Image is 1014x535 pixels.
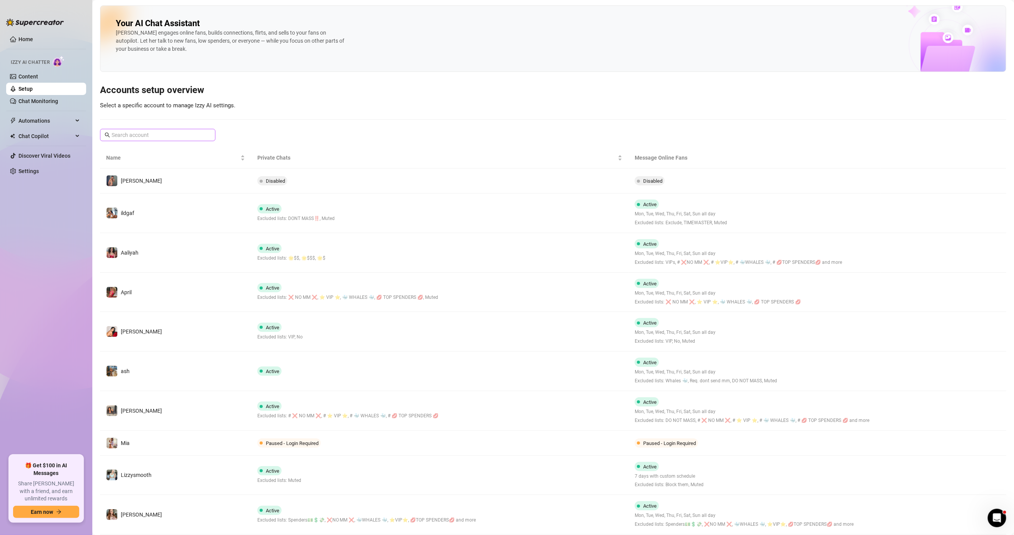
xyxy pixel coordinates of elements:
[635,473,704,480] span: 7 days with custom schedule
[112,131,205,139] input: Search account
[266,468,279,474] span: Active
[629,147,880,168] th: Message Online Fans
[116,18,200,29] h2: Your AI Chat Assistant
[18,130,73,142] span: Chat Copilot
[635,417,869,424] span: Excluded lists: DO NOT MASS, # ❌ NO MM ❌, # ⭐️ VIP ⭐️, # 🐳 WHALES 🐳, # 💋 TOP SPENDERS 💋 and more
[10,133,15,139] img: Chat Copilot
[635,329,715,336] span: Mon, Tue, Wed, Thu, Fri, Sat, Sun all day
[643,281,657,287] span: Active
[116,29,347,53] div: [PERSON_NAME] engages online fans, builds connections, flirts, and sells to your fans on autopilo...
[266,285,279,291] span: Active
[13,462,79,477] span: 🎁 Get $100 in AI Messages
[635,259,842,266] span: Excluded lists: VIPs, # ❌NO MM ❌, # ⭐️VIP⭐️, # 🐳WHALES 🐳, # 💋TOP SPENDERS💋 and more
[643,178,662,184] span: Disabled
[107,405,117,416] img: Esmeralda
[635,298,801,306] span: Excluded lists: ❌ NO MM ❌, ⭐️ VIP ⭐️, 🐳 WHALES 🐳, 💋 TOP SPENDERS 💋
[257,255,325,262] span: Excluded lists: 🌟️$$, 🌟️$$$, 🌟️$
[18,98,58,104] a: Chat Monitoring
[18,115,73,127] span: Automations
[643,202,657,207] span: Active
[257,412,439,420] span: Excluded lists: # ❌ NO MM ❌, # ⭐️ VIP ⭐️, # 🐳 WHALES 🐳, # 💋 TOP SPENDERS 💋
[10,118,16,124] span: thunderbolt
[121,210,134,216] span: ildgaf
[121,368,130,374] span: ash
[11,59,50,66] span: Izzy AI Chatter
[251,147,629,168] th: Private Chats
[643,360,657,365] span: Active
[18,168,39,174] a: Settings
[257,215,335,222] span: Excluded lists: DONT MASS‼️, Muted
[121,250,138,256] span: Aaliyah
[107,438,117,448] img: Mia
[56,509,62,515] span: arrow-right
[121,440,130,446] span: Mia
[121,472,152,478] span: Lizzysmooth
[635,290,801,297] span: Mon, Tue, Wed, Thu, Fri, Sat, Sun all day
[107,247,117,258] img: Aaliyah
[635,250,842,257] span: Mon, Tue, Wed, Thu, Fri, Sat, Sun all day
[643,440,696,446] span: Paused - Login Required
[266,440,319,446] span: Paused - Login Required
[6,18,64,26] img: logo-BBDzfeDw.svg
[266,206,279,212] span: Active
[107,208,117,218] img: ildgaf
[643,241,657,247] span: Active
[266,403,279,409] span: Active
[107,470,117,480] img: Lizzysmooth
[107,175,117,186] img: Dominick
[257,333,303,341] span: Excluded lists: VIP, No
[257,477,301,484] span: Excluded lists: Muted
[121,512,162,518] span: [PERSON_NAME]
[121,328,162,335] span: [PERSON_NAME]
[643,464,657,470] span: Active
[266,368,279,374] span: Active
[257,517,476,524] span: Excluded lists: Spenders💵💲💸, ❌NO MM ❌, 🐳WHALES 🐳, ⭐️VIP⭐️, 💋TOP SPENDERS💋 and more
[635,338,715,345] span: Excluded lists: VIP, No, Muted
[266,246,279,252] span: Active
[13,506,79,518] button: Earn nowarrow-right
[635,521,854,528] span: Excluded lists: Spenders💵💲💸, ❌NO MM ❌, 🐳WHALES 🐳, ⭐️VIP⭐️, 💋TOP SPENDERS💋 and more
[100,84,1006,97] h3: Accounts setup overview
[107,366,117,377] img: ash
[121,178,162,184] span: [PERSON_NAME]
[100,147,251,168] th: Name
[643,503,657,509] span: Active
[121,289,132,295] span: April
[643,399,657,405] span: Active
[635,512,854,519] span: Mon, Tue, Wed, Thu, Fri, Sat, Sun all day
[635,408,869,415] span: Mon, Tue, Wed, Thu, Fri, Sat, Sun all day
[107,509,117,520] img: Chloe
[988,509,1006,527] iframe: Intercom live chat
[107,287,117,298] img: April
[635,219,727,227] span: Excluded lists: Exclude, TIMEWASTER, Muted
[18,73,38,80] a: Content
[257,153,617,162] span: Private Chats
[13,480,79,503] span: Share [PERSON_NAME] with a friend, and earn unlimited rewards
[106,153,239,162] span: Name
[266,508,279,513] span: Active
[18,36,33,42] a: Home
[643,320,657,326] span: Active
[635,368,777,376] span: Mon, Tue, Wed, Thu, Fri, Sat, Sun all day
[635,481,704,488] span: Excluded lists: Block them, Muted
[635,210,727,218] span: Mon, Tue, Wed, Thu, Fri, Sat, Sun all day
[266,325,279,330] span: Active
[121,408,162,414] span: [PERSON_NAME]
[257,294,439,301] span: Excluded lists: ❌ NO MM ❌, ⭐️ VIP ⭐️, 🐳 WHALES 🐳, 💋 TOP SPENDERS 💋, Muted
[107,326,117,337] img: Sophia
[266,178,285,184] span: Disabled
[53,56,65,67] img: AI Chatter
[18,153,70,159] a: Discover Viral Videos
[105,132,110,138] span: search
[100,102,235,109] span: Select a specific account to manage Izzy AI settings.
[18,86,33,92] a: Setup
[31,509,53,515] span: Earn now
[635,377,777,385] span: Excluded lists: Whales 🐳, Req. dont send mm, DO NOT MASS, Muted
